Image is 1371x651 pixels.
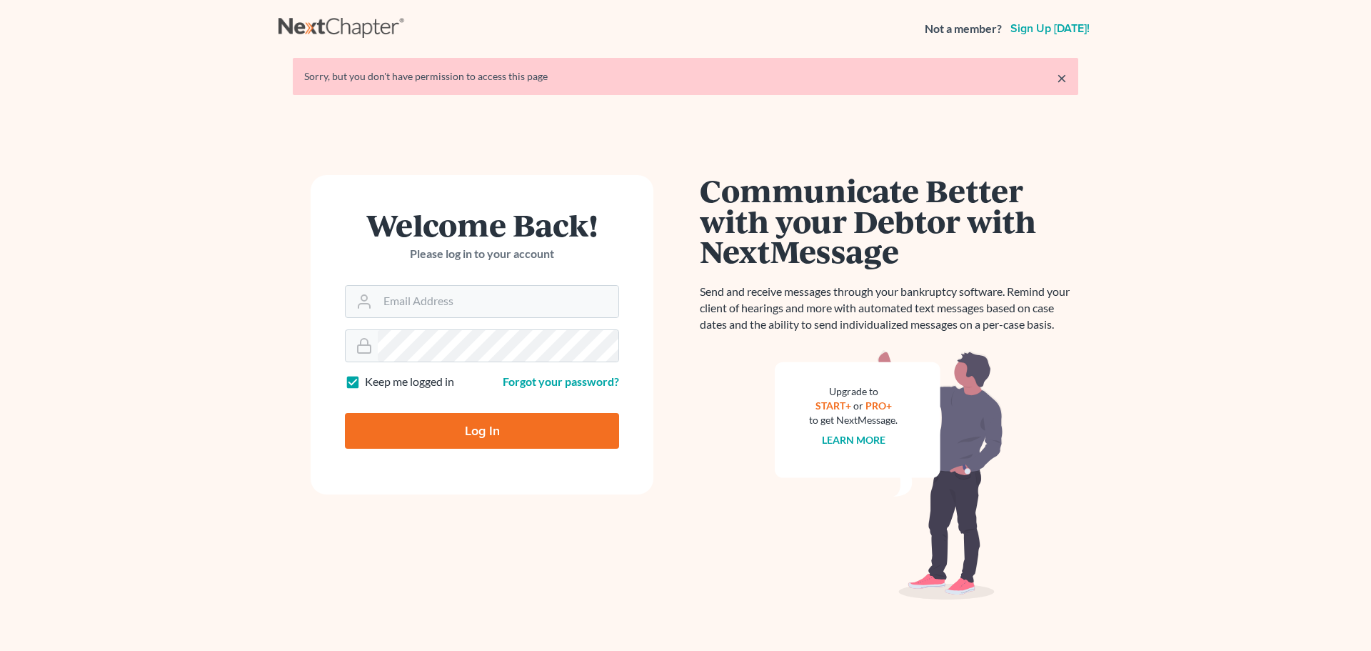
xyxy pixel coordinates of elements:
a: START+ [815,399,851,412]
h1: Welcome Back! [345,209,619,240]
div: to get NextMessage. [809,413,898,427]
p: Send and receive messages through your bankruptcy software. Remind your client of hearings and mo... [700,284,1078,333]
h1: Communicate Better with your Debtor with NextMessage [700,175,1078,267]
span: or [853,399,863,412]
div: Upgrade to [809,384,898,399]
div: Sorry, but you don't have permission to access this page [304,69,1067,84]
strong: Not a member? [925,21,1002,37]
p: Please log in to your account [345,246,619,262]
a: × [1057,69,1067,86]
img: nextmessage_bg-59042aed3d76b12b5cd301f8e5b87938c9018125f34e5fa2b7a6b67550977c72.svg [775,350,1003,600]
a: Forgot your password? [503,374,619,388]
a: PRO+ [865,399,892,412]
input: Log In [345,413,619,449]
a: Learn more [822,434,885,446]
label: Keep me logged in [365,374,454,390]
a: Sign up [DATE]! [1008,23,1093,34]
input: Email Address [378,286,618,317]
